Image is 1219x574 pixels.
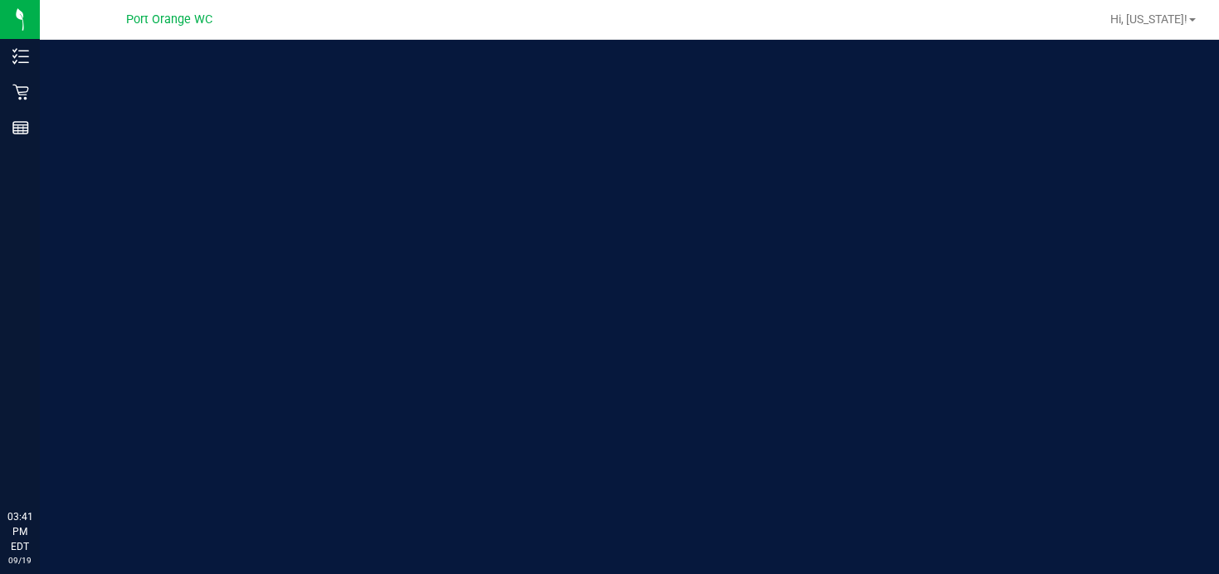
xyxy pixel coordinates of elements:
[12,48,29,65] inline-svg: Inventory
[12,84,29,100] inline-svg: Retail
[7,554,32,567] p: 09/19
[12,119,29,136] inline-svg: Reports
[1110,12,1187,26] span: Hi, [US_STATE]!
[126,12,212,27] span: Port Orange WC
[7,509,32,554] p: 03:41 PM EDT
